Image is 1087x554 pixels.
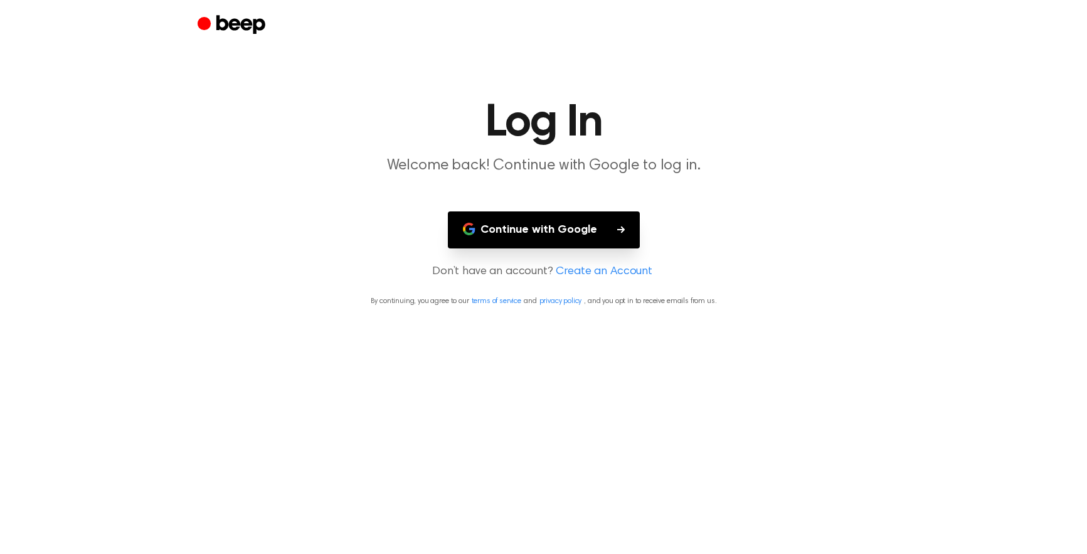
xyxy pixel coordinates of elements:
[223,100,865,146] h1: Log In
[448,211,640,248] button: Continue with Google
[15,264,1072,280] p: Don’t have an account?
[303,156,785,176] p: Welcome back! Continue with Google to log in.
[198,13,268,38] a: Beep
[15,296,1072,307] p: By continuing, you agree to our and , and you opt in to receive emails from us.
[472,297,521,305] a: terms of service
[539,297,582,305] a: privacy policy
[556,264,652,280] a: Create an Account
